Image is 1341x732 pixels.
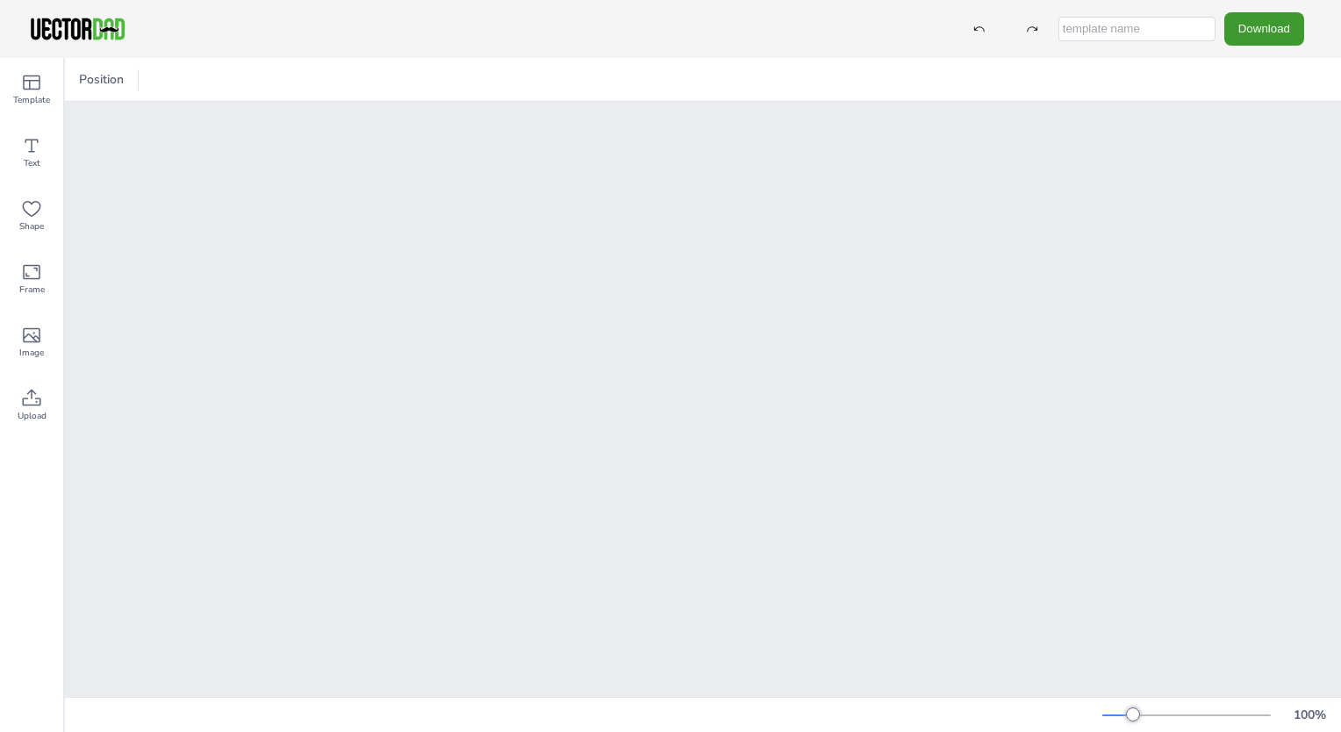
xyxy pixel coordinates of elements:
span: Shape [19,219,44,233]
span: Image [19,346,44,360]
span: Position [75,71,127,88]
input: template name [1058,17,1216,41]
span: Text [24,156,40,170]
img: VectorDad-1.png [28,16,127,42]
span: Upload [18,409,47,423]
div: 100 % [1288,707,1330,723]
span: Template [13,93,50,107]
button: Download [1224,12,1304,45]
span: Frame [19,283,45,297]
